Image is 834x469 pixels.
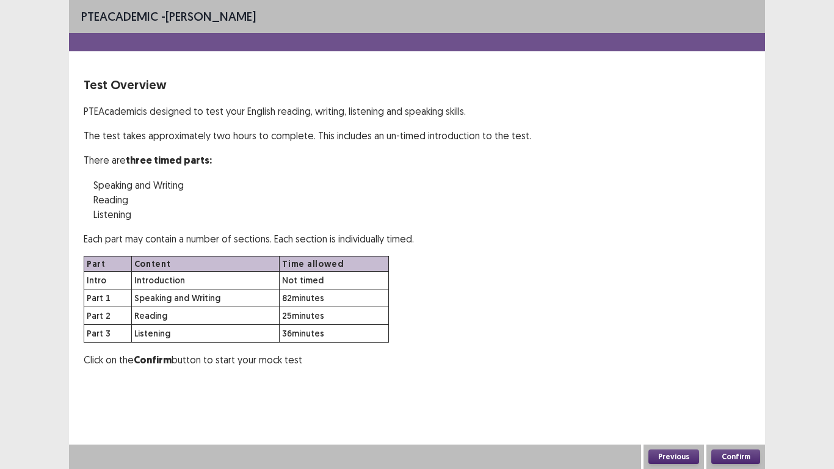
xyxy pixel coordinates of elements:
[131,256,280,272] th: Content
[648,449,699,464] button: Previous
[84,307,132,325] td: Part 2
[93,207,750,222] p: Listening
[84,289,132,307] td: Part 1
[131,289,280,307] td: Speaking and Writing
[280,289,389,307] td: 82 minutes
[131,307,280,325] td: Reading
[84,153,750,168] p: There are
[280,272,389,289] td: Not timed
[84,76,750,94] p: Test Overview
[134,354,172,366] strong: Confirm
[81,9,158,24] span: PTE academic
[280,256,389,272] th: Time allowed
[131,272,280,289] td: Introduction
[84,256,132,272] th: Part
[84,325,132,343] td: Part 3
[280,307,389,325] td: 25 minutes
[84,128,750,143] p: The test takes approximately two hours to complete. This includes an un-timed introduction to the...
[93,192,750,207] p: Reading
[126,154,212,167] strong: three timed parts:
[711,449,760,464] button: Confirm
[81,7,256,26] p: - [PERSON_NAME]
[131,325,280,343] td: Listening
[84,272,132,289] td: Intro
[84,231,750,246] p: Each part may contain a number of sections. Each section is individually timed.
[280,325,389,343] td: 36 minutes
[93,178,750,192] p: Speaking and Writing
[84,352,750,368] p: Click on the button to start your mock test
[84,104,750,118] p: PTE Academic is designed to test your English reading, writing, listening and speaking skills.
